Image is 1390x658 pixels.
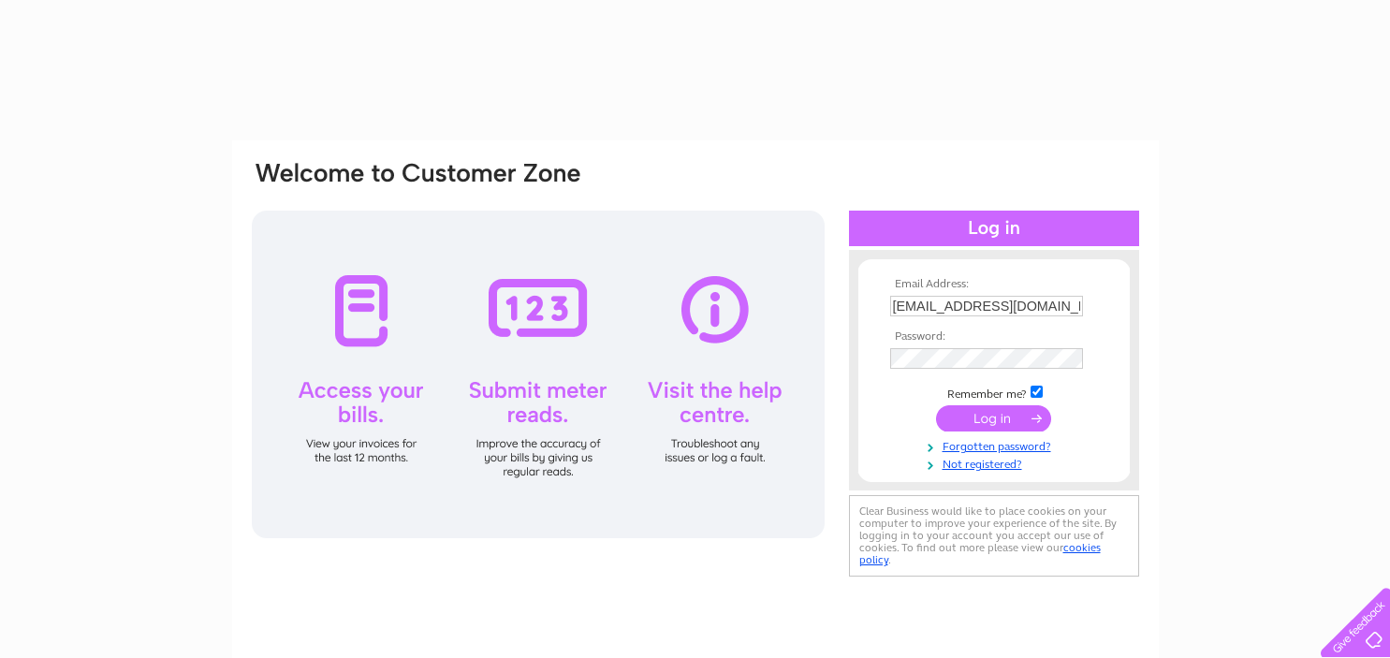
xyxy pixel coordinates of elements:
[885,278,1103,291] th: Email Address:
[859,541,1101,566] a: cookies policy
[849,495,1139,577] div: Clear Business would like to place cookies on your computer to improve your experience of the sit...
[885,383,1103,402] td: Remember me?
[885,330,1103,344] th: Password:
[936,405,1051,431] input: Submit
[890,454,1103,472] a: Not registered?
[890,436,1103,454] a: Forgotten password?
